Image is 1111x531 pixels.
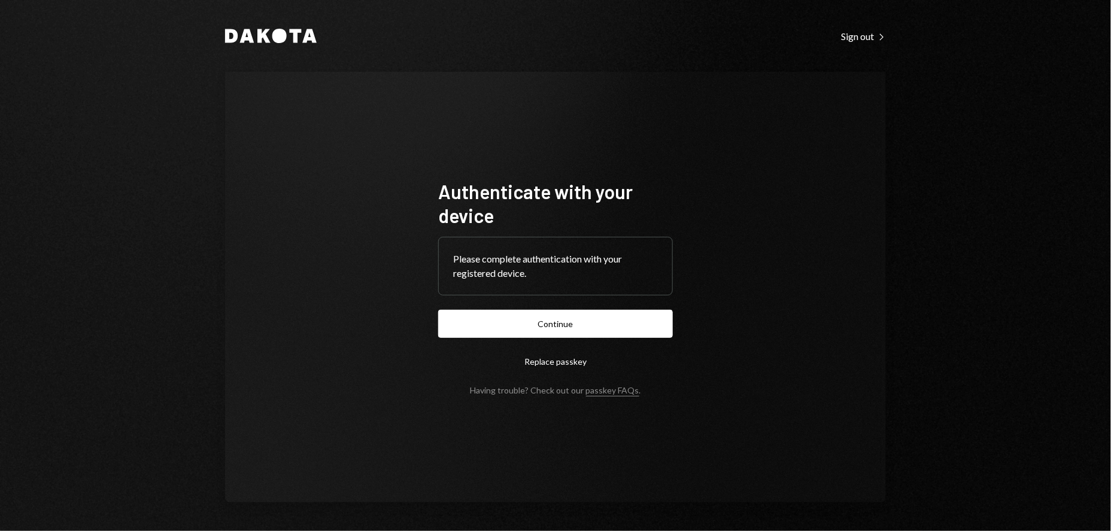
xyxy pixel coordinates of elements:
[438,347,673,376] button: Replace passkey
[438,310,673,338] button: Continue
[470,385,641,395] div: Having trouble? Check out our .
[841,29,886,42] a: Sign out
[453,252,658,280] div: Please complete authentication with your registered device.
[586,385,639,396] a: passkey FAQs
[438,179,673,227] h1: Authenticate with your device
[841,30,886,42] div: Sign out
